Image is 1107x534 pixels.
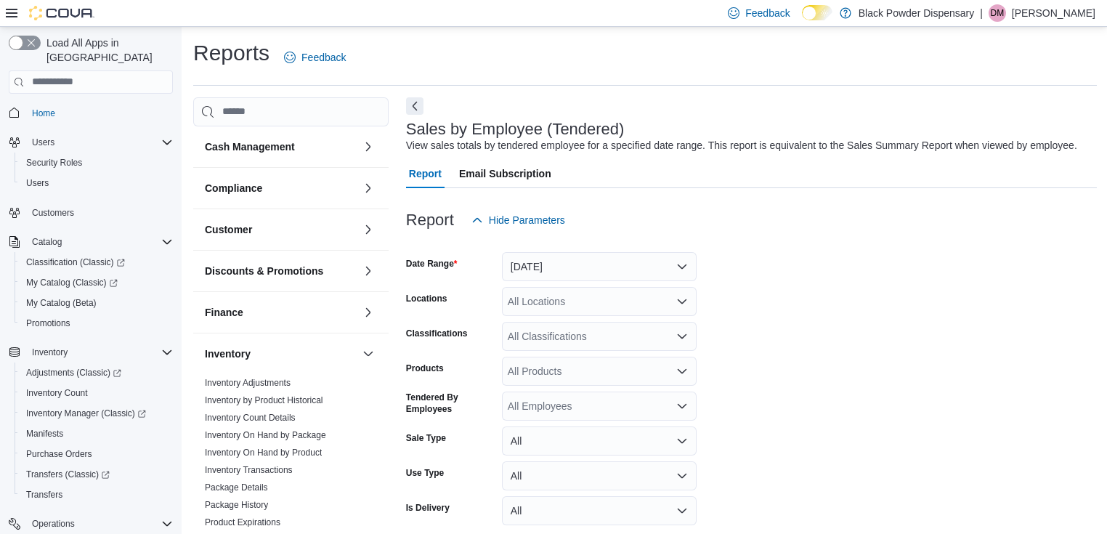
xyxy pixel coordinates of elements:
a: Transfers (Classic) [15,464,179,485]
span: Report [409,159,442,188]
span: Transfers [20,486,173,503]
span: Adjustments (Classic) [20,364,173,381]
span: Security Roles [26,157,82,169]
button: Customer [360,221,377,238]
button: Open list of options [676,296,688,307]
button: Inventory Count [15,383,179,403]
h3: Report [406,211,454,229]
button: All [502,461,697,490]
span: Inventory Transactions [205,464,293,476]
button: [DATE] [502,252,697,281]
span: Hide Parameters [489,213,565,227]
button: Inventory [3,342,179,363]
a: My Catalog (Beta) [20,294,102,312]
a: Inventory Manager (Classic) [20,405,152,422]
span: My Catalog (Beta) [26,297,97,309]
a: Security Roles [20,154,88,171]
h3: Sales by Employee (Tendered) [406,121,625,138]
span: Inventory Adjustments [205,377,291,389]
a: Classification (Classic) [15,252,179,272]
span: Classification (Classic) [20,254,173,271]
button: Finance [205,305,357,320]
span: Customers [32,207,74,219]
a: Inventory Manager (Classic) [15,403,179,424]
span: Load All Apps in [GEOGRAPHIC_DATA] [41,36,173,65]
button: Transfers [15,485,179,505]
button: My Catalog (Beta) [15,293,179,313]
button: Open list of options [676,400,688,412]
span: Purchase Orders [20,445,173,463]
span: My Catalog (Classic) [20,274,173,291]
button: Customers [3,202,179,223]
a: Customers [26,204,80,222]
button: Security Roles [15,153,179,173]
span: Dark Mode [802,20,803,21]
span: DM [991,4,1005,22]
span: Security Roles [20,154,173,171]
button: Home [3,102,179,124]
a: Inventory Adjustments [205,378,291,388]
a: Promotions [20,315,76,332]
span: Users [26,134,173,151]
a: Adjustments (Classic) [15,363,179,383]
button: Catalog [26,233,68,251]
button: Hide Parameters [466,206,571,235]
span: Promotions [26,317,70,329]
button: Operations [3,514,179,534]
span: Inventory Count [26,387,88,399]
a: Adjustments (Classic) [20,364,127,381]
button: Purchase Orders [15,444,179,464]
span: Inventory On Hand by Package [205,429,326,441]
label: Classifications [406,328,468,339]
button: Discounts & Promotions [205,264,357,278]
p: [PERSON_NAME] [1012,4,1095,22]
a: Product Expirations [205,517,280,527]
h1: Reports [193,39,269,68]
button: Manifests [15,424,179,444]
span: Manifests [20,425,173,442]
label: Use Type [406,467,444,479]
button: Cash Management [360,138,377,155]
span: Product Expirations [205,517,280,528]
div: Daniel Mulcahy [989,4,1006,22]
span: Manifests [26,428,63,440]
button: Inventory [26,344,73,361]
span: Catalog [26,233,173,251]
button: Compliance [205,181,357,195]
span: Classification (Classic) [26,256,125,268]
a: Inventory Count Details [205,413,296,423]
span: Inventory Manager (Classic) [20,405,173,422]
span: Email Subscription [459,159,551,188]
p: | [980,4,983,22]
button: Users [26,134,60,151]
button: Customer [205,222,357,237]
button: Promotions [15,313,179,333]
h3: Customer [205,222,252,237]
button: Operations [26,515,81,533]
label: Products [406,363,444,374]
a: Inventory by Product Historical [205,395,323,405]
button: Compliance [360,179,377,197]
a: Package Details [205,482,268,493]
span: Feedback [301,50,346,65]
button: Next [406,97,423,115]
span: My Catalog (Beta) [20,294,173,312]
label: Date Range [406,258,458,270]
a: Inventory On Hand by Package [205,430,326,440]
span: Operations [26,515,173,533]
a: Transfers (Classic) [20,466,115,483]
span: Users [20,174,173,192]
span: Inventory [26,344,173,361]
button: Finance [360,304,377,321]
button: Inventory [360,345,377,363]
span: Inventory Count Details [205,412,296,424]
span: My Catalog (Classic) [26,277,118,288]
span: Inventory Manager (Classic) [26,408,146,419]
h3: Inventory [205,347,251,361]
span: Promotions [20,315,173,332]
button: Users [15,173,179,193]
button: Discounts & Promotions [360,262,377,280]
span: Transfers (Classic) [20,466,173,483]
span: Transfers (Classic) [26,469,110,480]
span: Users [26,177,49,189]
